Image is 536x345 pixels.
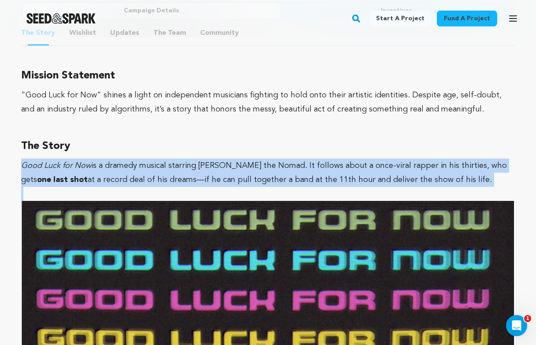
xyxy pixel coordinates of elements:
[26,13,96,24] a: Seed&Spark Homepage
[21,88,515,116] div: "Good Luck for Now" shines a light on independent musicians fighting to hold onto their artistic ...
[437,11,497,26] a: Fund a project
[524,315,531,322] span: 1
[26,13,96,24] img: Seed&Spark Logo Dark Mode
[506,315,527,336] iframe: Intercom live chat
[21,162,91,170] em: Good Luck for Now
[21,137,515,155] h3: The Story
[37,176,88,184] strong: one last shot
[21,67,515,85] h3: Mission Statement
[88,176,492,184] span: at a record deal of his dreams—if he can pull together a band at the 11th hour and deliver the sh...
[21,162,507,184] span: is a dramedy musical starring [PERSON_NAME] the Nomad. It follows about a once-viral rapper in hi...
[369,11,432,26] a: Start a project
